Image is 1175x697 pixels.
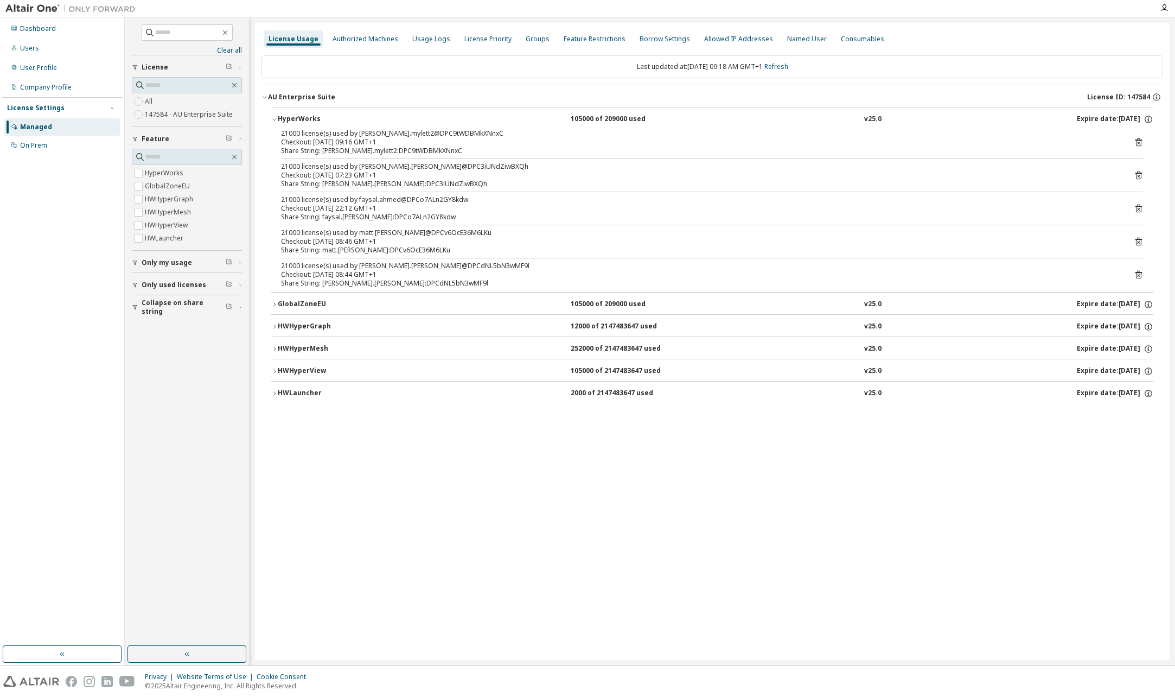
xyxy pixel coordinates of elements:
span: Feature [142,135,169,143]
div: Named User [787,35,827,43]
div: Allowed IP Addresses [704,35,773,43]
button: Only used licenses [132,273,242,297]
div: Checkout: [DATE] 08:44 GMT+1 [281,270,1117,279]
div: HWHyperGraph [278,322,375,332]
div: HyperWorks [278,115,375,124]
span: Collapse on share string [142,299,226,316]
div: 105000 of 209000 used [571,300,668,309]
img: youtube.svg [119,676,135,687]
div: 21000 license(s) used by [PERSON_NAME].mylett2@DPC9tWDBMkXNnxC [281,129,1117,138]
label: HWLauncher [145,232,186,245]
div: AU Enterprise Suite [268,93,335,102]
div: 252000 of 2147483647 used [571,344,668,354]
label: All [145,95,155,108]
div: Managed [20,123,52,131]
div: Expire date: [DATE] [1077,300,1153,309]
span: Clear filter [226,135,232,143]
div: Usage Logs [412,35,450,43]
div: Checkout: [DATE] 22:12 GMT+1 [281,204,1117,213]
div: User Profile [20,64,57,72]
div: v25.0 [864,344,882,354]
div: 105000 of 209000 used [571,115,668,124]
label: HWHyperMesh [145,206,193,219]
div: Feature Restrictions [564,35,625,43]
div: Privacy [145,673,177,681]
label: HWHyperView [145,219,190,232]
div: Share String: [PERSON_NAME].[PERSON_NAME]:DPCdNL5bN3wMF9l [281,279,1117,288]
span: Only my usage [142,258,192,267]
div: Expire date: [DATE] [1077,389,1153,398]
div: HWHyperMesh [278,344,375,354]
img: instagram.svg [84,676,95,687]
div: License Settings [7,104,65,112]
span: Clear filter [226,258,232,267]
button: HWHyperView105000 of 2147483647 usedv25.0Expire date:[DATE] [271,359,1153,383]
button: Only my usage [132,251,242,275]
button: HWHyperGraph12000 of 2147483647 usedv25.0Expire date:[DATE] [271,315,1153,339]
div: v25.0 [864,366,882,376]
button: Collapse on share string [132,295,242,319]
div: Expire date: [DATE] [1077,115,1153,124]
div: HWLauncher [278,389,375,398]
button: Feature [132,127,242,151]
button: AU Enterprise SuiteLicense ID: 147584 [261,85,1163,109]
div: Consumables [841,35,884,43]
div: 21000 license(s) used by matt.[PERSON_NAME]@DPCv6OcE36M6LKu [281,229,1117,237]
div: Expire date: [DATE] [1077,366,1153,376]
div: 21000 license(s) used by faysal.ahmed@DPCo7ALn2GY8kdw [281,195,1117,204]
div: License Usage [269,35,318,43]
div: Expire date: [DATE] [1077,322,1153,332]
img: altair_logo.svg [3,676,59,687]
span: Only used licenses [142,281,206,289]
div: Last updated at: [DATE] 09:18 AM GMT+1 [261,55,1163,78]
img: Altair One [5,3,141,14]
button: HWHyperMesh252000 of 2147483647 usedv25.0Expire date:[DATE] [271,337,1153,361]
div: Authorized Machines [333,35,398,43]
a: Clear all [132,46,242,55]
label: HyperWorks [145,167,186,180]
div: Expire date: [DATE] [1077,344,1153,354]
label: GlobalZoneEU [145,180,192,193]
span: Clear filter [226,303,232,312]
div: Checkout: [DATE] 08:46 GMT+1 [281,237,1117,246]
div: Borrow Settings [640,35,690,43]
div: License Priority [464,35,512,43]
label: HWHyperGraph [145,193,195,206]
button: HWLauncher2000 of 2147483647 usedv25.0Expire date:[DATE] [271,382,1153,405]
div: Share String: [PERSON_NAME].mylett2:DPC9tWDBMkXNnxC [281,147,1117,155]
div: Checkout: [DATE] 07:23 GMT+1 [281,171,1117,180]
div: Share String: matt.[PERSON_NAME]:DPCv6OcE36M6LKu [281,246,1117,255]
div: Checkout: [DATE] 09:16 GMT+1 [281,138,1117,147]
button: GlobalZoneEU105000 of 209000 usedv25.0Expire date:[DATE] [271,293,1153,316]
div: 2000 of 2147483647 used [571,389,668,398]
div: GlobalZoneEU [278,300,375,309]
div: HWHyperView [278,366,375,376]
span: License [142,63,168,72]
span: Clear filter [226,281,232,289]
img: facebook.svg [66,676,77,687]
span: Clear filter [226,63,232,72]
div: Cookie Consent [257,673,312,681]
div: v25.0 [864,322,882,332]
div: Company Profile [20,83,72,92]
div: Share String: [PERSON_NAME].[PERSON_NAME]:DPC3iUNdZiwBXQh [281,180,1117,188]
button: License [132,55,242,79]
div: v25.0 [864,300,882,309]
div: v25.0 [864,389,882,398]
div: Share String: faysal.[PERSON_NAME]:DPCo7ALn2GY8kdw [281,213,1117,221]
p: © 2025 Altair Engineering, Inc. All Rights Reserved. [145,681,312,690]
div: On Prem [20,141,47,150]
img: linkedin.svg [101,676,113,687]
a: Refresh [764,62,788,71]
div: Groups [526,35,550,43]
div: 105000 of 2147483647 used [571,366,668,376]
div: Website Terms of Use [177,673,257,681]
div: Users [20,44,39,53]
div: Dashboard [20,24,56,33]
div: 21000 license(s) used by [PERSON_NAME].[PERSON_NAME]@DPCdNL5bN3wMF9l [281,262,1117,270]
div: 12000 of 2147483647 used [571,322,668,332]
span: License ID: 147584 [1087,93,1150,102]
label: 147584 - AU Enterprise Suite [145,108,235,121]
button: HyperWorks105000 of 209000 usedv25.0Expire date:[DATE] [271,107,1153,131]
div: 21000 license(s) used by [PERSON_NAME].[PERSON_NAME]@DPC3iUNdZiwBXQh [281,162,1117,171]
